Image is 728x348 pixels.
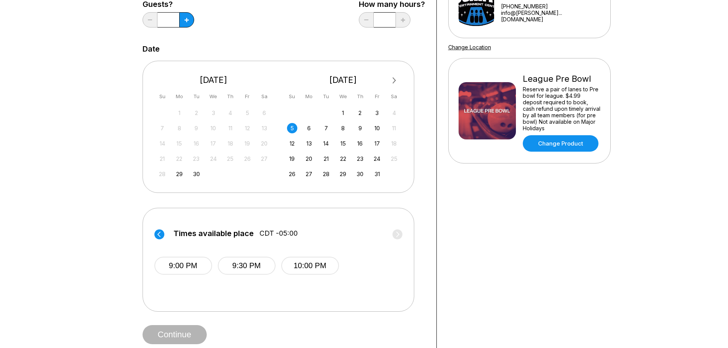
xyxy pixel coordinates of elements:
div: Not available Saturday, September 13th, 2025 [259,123,269,133]
div: Not available Sunday, September 21st, 2025 [157,154,167,164]
div: Sa [259,91,269,102]
a: Change Product [523,135,598,152]
div: Not available Tuesday, September 2nd, 2025 [191,108,201,118]
div: Not available Friday, September 26th, 2025 [242,154,253,164]
div: month 2025-10 [286,107,400,179]
label: Date [143,45,160,53]
button: 8:30 PM [97,280,154,298]
div: Not available Wednesday, September 3rd, 2025 [208,108,219,118]
div: Not available Sunday, September 28th, 2025 [157,169,167,179]
div: Not available Saturday, September 20th, 2025 [259,138,269,149]
a: Change Location [448,44,491,50]
img: League Pre Bowl [459,82,516,139]
div: Fr [242,91,253,102]
div: Not available Sunday, September 14th, 2025 [157,138,167,149]
div: Choose Friday, October 24th, 2025 [372,154,382,164]
div: Not available Friday, September 5th, 2025 [242,108,253,118]
div: Choose Tuesday, October 14th, 2025 [321,138,331,149]
div: Choose Thursday, October 23rd, 2025 [355,154,365,164]
div: Choose Wednesday, October 1st, 2025 [338,108,348,118]
div: Th [225,91,235,102]
div: Choose Wednesday, October 29th, 2025 [338,169,348,179]
div: Choose Monday, October 20th, 2025 [304,154,314,164]
div: Not available Saturday, September 6th, 2025 [259,108,269,118]
div: Not available Tuesday, September 16th, 2025 [191,138,201,149]
div: Not available Monday, September 22nd, 2025 [174,154,185,164]
button: 9:30 PM [218,257,276,275]
div: Not available Saturday, September 27th, 2025 [259,154,269,164]
div: Not available Saturday, October 4th, 2025 [389,108,399,118]
div: Fr [372,91,382,102]
div: Mo [304,91,314,102]
div: We [338,91,348,102]
div: Choose Wednesday, October 8th, 2025 [338,123,348,133]
div: Choose Sunday, October 19th, 2025 [287,154,297,164]
div: Not available Wednesday, September 10th, 2025 [208,123,219,133]
div: Choose Thursday, October 9th, 2025 [355,123,365,133]
div: Reserve a pair of lanes to Pre bowl for league. $4.99 deposit required to book, cash refund upon ... [523,86,600,131]
div: We [208,91,219,102]
div: Choose Tuesday, October 7th, 2025 [321,123,331,133]
div: Choose Monday, October 13th, 2025 [304,138,314,149]
div: Choose Sunday, October 26th, 2025 [287,169,297,179]
button: Next Month [388,74,400,87]
div: month 2025-09 [156,107,271,179]
div: Not available Saturday, October 25th, 2025 [389,154,399,164]
div: Sa [389,91,399,102]
div: Choose Friday, October 3rd, 2025 [372,108,382,118]
button: 9:00 PM [154,257,212,275]
div: Choose Monday, October 6th, 2025 [304,123,314,133]
div: Su [157,91,167,102]
div: [DATE] [154,75,273,85]
div: Tu [321,91,331,102]
div: Not available Thursday, September 25th, 2025 [225,154,235,164]
a: info@[PERSON_NAME]...[DOMAIN_NAME] [501,10,600,23]
div: Choose Wednesday, October 22nd, 2025 [338,154,348,164]
div: Choose Friday, October 31st, 2025 [372,169,382,179]
div: League Pre Bowl [523,74,600,84]
div: Choose Sunday, October 12th, 2025 [287,138,297,149]
div: [PHONE_NUMBER] [501,3,600,10]
div: Mo [174,91,185,102]
div: Not available Saturday, October 18th, 2025 [389,138,399,149]
div: Su [287,91,297,102]
div: Choose Thursday, October 30th, 2025 [355,169,365,179]
div: Not available Thursday, September 11th, 2025 [225,123,235,133]
div: Choose Tuesday, September 30th, 2025 [191,169,201,179]
div: Choose Monday, October 27th, 2025 [304,169,314,179]
button: 10:00 PM [281,257,339,275]
div: Not available Saturday, October 11th, 2025 [389,123,399,133]
div: Not available Tuesday, September 23rd, 2025 [191,154,201,164]
div: [DATE] [284,75,402,85]
div: Choose Friday, October 10th, 2025 [372,123,382,133]
div: Choose Thursday, October 16th, 2025 [355,138,365,149]
span: CDT -05:00 [259,229,298,238]
div: Not available Monday, September 8th, 2025 [174,123,185,133]
div: Choose Friday, October 17th, 2025 [372,138,382,149]
div: Not available Tuesday, September 9th, 2025 [191,123,201,133]
div: Not available Friday, September 12th, 2025 [242,123,253,133]
div: Not available Friday, September 19th, 2025 [242,138,253,149]
div: Th [355,91,365,102]
div: Not available Wednesday, September 17th, 2025 [208,138,219,149]
div: Not available Sunday, September 7th, 2025 [157,123,167,133]
div: Choose Wednesday, October 15th, 2025 [338,138,348,149]
div: Choose Monday, September 29th, 2025 [174,169,185,179]
div: Choose Thursday, October 2nd, 2025 [355,108,365,118]
div: Choose Tuesday, October 21st, 2025 [321,154,331,164]
div: Not available Thursday, September 18th, 2025 [225,138,235,149]
div: Choose Tuesday, October 28th, 2025 [321,169,331,179]
div: Choose Sunday, October 5th, 2025 [287,123,297,133]
div: Not available Thursday, September 4th, 2025 [225,108,235,118]
span: Times available place [173,229,254,238]
div: Not available Monday, September 1st, 2025 [174,108,185,118]
div: Tu [191,91,201,102]
div: Not available Monday, September 15th, 2025 [174,138,185,149]
div: Not available Wednesday, September 24th, 2025 [208,154,219,164]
